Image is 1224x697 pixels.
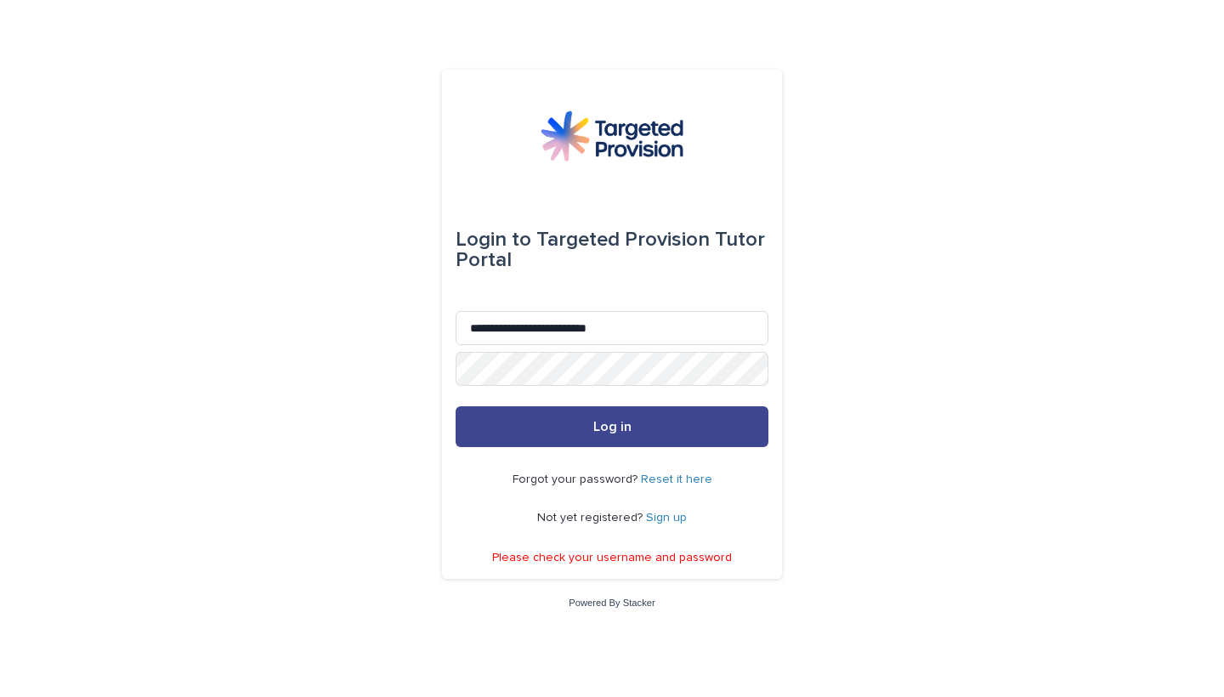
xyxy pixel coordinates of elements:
p: Please check your username and password [492,551,732,565]
button: Log in [456,406,768,447]
span: Not yet registered? [537,512,646,524]
a: Sign up [646,512,687,524]
a: Reset it here [641,473,712,485]
span: Login to [456,229,531,250]
img: M5nRWzHhSzIhMunXDL62 [541,110,683,161]
span: Forgot your password? [513,473,641,485]
a: Powered By Stacker [569,598,654,608]
div: Targeted Provision Tutor Portal [456,216,768,284]
span: Log in [593,420,632,433]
